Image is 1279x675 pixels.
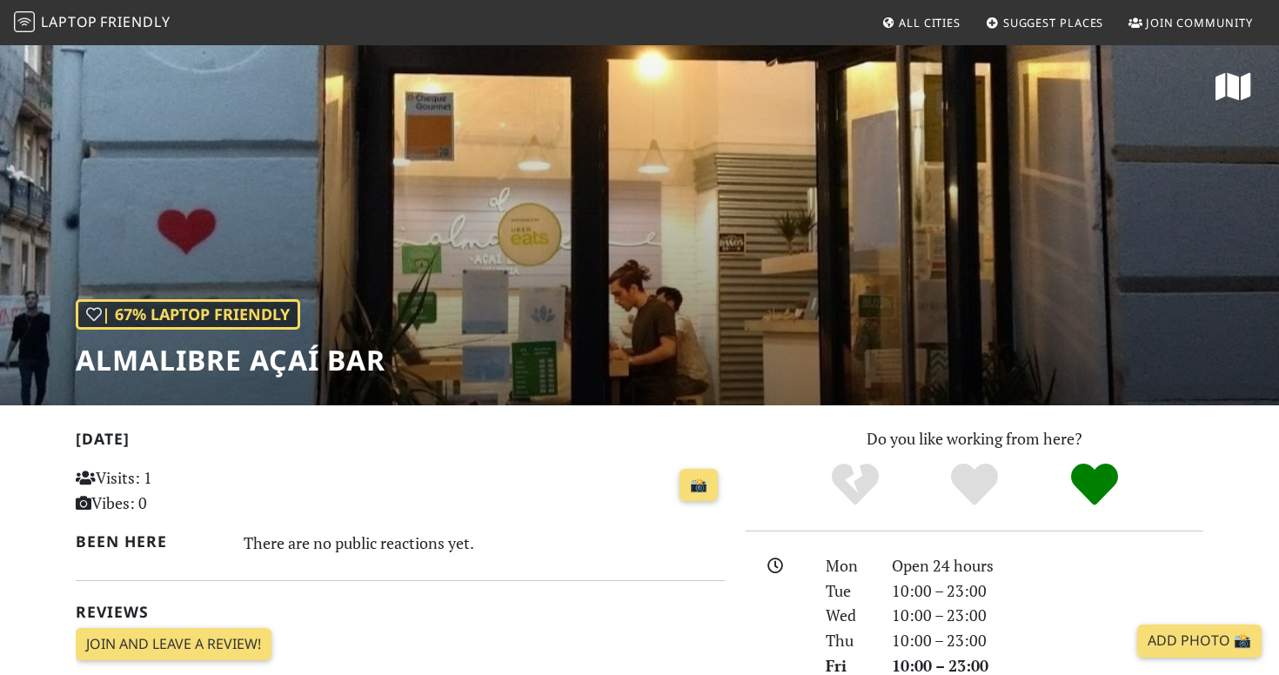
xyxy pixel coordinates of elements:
div: 10:00 – 23:00 [881,603,1214,628]
div: Definitely! [1035,461,1155,509]
a: 📸 [680,469,718,502]
a: Join Community [1122,7,1260,38]
div: Wed [815,603,881,628]
a: LaptopFriendly LaptopFriendly [14,8,171,38]
span: Friendly [100,12,170,31]
div: Open 24 hours [881,553,1214,578]
div: Yes [914,461,1035,509]
span: Join Community [1146,15,1253,30]
div: 10:00 – 23:00 [881,578,1214,604]
div: Mon [815,553,881,578]
h2: Reviews [76,603,725,621]
a: Add Photo 📸 [1137,625,1262,658]
span: Laptop [41,12,97,31]
span: All Cities [899,15,961,30]
h1: Almalibre Açaí Bar [76,344,385,377]
a: All Cities [874,7,968,38]
a: Join and leave a review! [76,628,271,661]
div: No [795,461,915,509]
span: Suggest Places [1003,15,1104,30]
a: Suggest Places [979,7,1111,38]
div: Tue [815,578,881,604]
p: Do you like working from here? [746,426,1203,451]
h2: Been here [76,532,223,551]
div: 10:00 – 23:00 [881,628,1214,653]
img: LaptopFriendly [14,11,35,32]
div: Thu [815,628,881,653]
div: | 67% Laptop Friendly [76,299,300,330]
p: Visits: 1 Vibes: 0 [76,465,278,516]
div: There are no public reactions yet. [244,529,726,557]
h2: [DATE] [76,430,725,455]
